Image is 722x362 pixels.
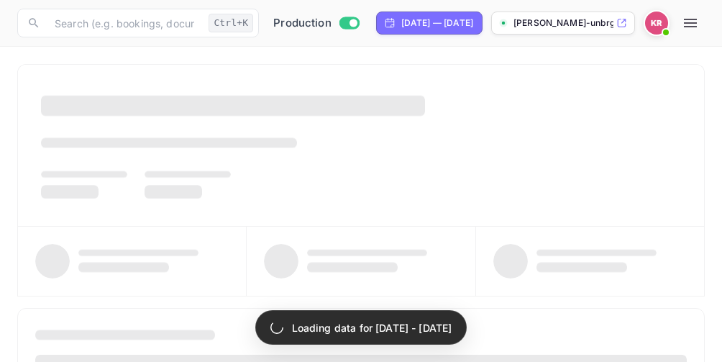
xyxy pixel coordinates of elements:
[376,12,483,35] div: Click to change the date range period
[209,14,253,32] div: Ctrl+K
[513,17,613,30] p: [PERSON_NAME]-unbrg.[PERSON_NAME]...
[268,15,365,32] div: Switch to Sandbox mode
[645,12,668,35] img: Kobus Roux
[46,9,203,37] input: Search (e.g. bookings, documentation)
[292,320,452,335] p: Loading data for [DATE] - [DATE]
[401,17,473,30] div: [DATE] — [DATE]
[273,15,332,32] span: Production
